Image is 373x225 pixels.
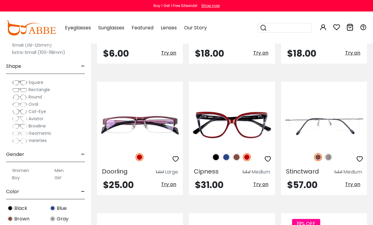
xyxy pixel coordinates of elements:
[12,101,27,108] img: Oval.png
[165,168,178,176] div: Large
[29,94,42,100] span: Round
[159,49,178,57] button: Try on
[102,167,128,176] span: Doorling
[12,94,27,100] img: Round.png
[97,104,183,147] img: Red Doorling - TR ,Adjust Nose Pads
[55,174,61,181] label: Girl
[98,24,124,31] span: Sunglasses
[345,49,360,56] span: Try on
[14,205,27,212] span: Black
[12,109,27,115] img: Cat-Eye.png
[243,153,251,161] img: Red
[184,24,207,31] span: Our Story
[12,138,27,144] img: Varieties.png
[29,137,47,144] span: Varieties
[195,47,224,60] span: $18.00
[251,180,270,188] button: Try on
[132,24,153,31] span: Featured
[194,167,219,176] span: Cipness
[81,184,85,199] span: -
[12,49,65,56] label: Extra-Small (100-118mm)
[222,153,230,161] img: Blue
[12,167,29,174] label: Women
[159,180,178,188] button: Try on
[153,3,197,8] div: Buy 1 Get 1 Free Sitewide!
[12,87,27,93] img: Rectangle.png
[287,178,318,191] span: $57.00
[198,3,220,8] a: Shop now
[29,123,46,129] span: Browline
[55,167,64,174] label: Men
[6,147,24,162] span: Gender
[57,215,69,223] span: Gray
[12,116,27,122] img: Aviator.png
[6,184,19,199] span: Color
[29,87,50,93] span: Rectangle
[195,178,223,191] span: $31.00
[12,174,20,181] label: Boy
[161,181,176,188] span: Try on
[6,59,21,74] span: Shape
[201,3,220,8] div: Shop now
[243,170,250,174] img: size ruler
[103,47,129,60] span: $6.00
[345,181,360,188] span: Try on
[57,205,67,212] span: Blue
[81,147,85,162] span: -
[287,47,316,60] span: $18.00
[12,41,52,49] label: Small (119-125mm)
[50,205,55,211] img: Blue
[12,123,27,129] img: Browline.png
[81,59,85,74] span: -
[29,108,46,114] span: Cat-Eye
[103,178,134,191] span: $25.00
[251,168,270,176] div: Medium
[251,49,270,57] button: Try on
[12,80,27,86] img: Square.png
[335,170,342,174] img: size ruler
[343,168,362,176] div: Medium
[29,101,38,107] span: Oval
[324,153,332,161] img: Gun
[343,180,362,188] button: Try on
[12,131,27,137] img: Geometric.png
[7,216,13,222] img: Brown
[343,49,362,57] button: Try on
[314,153,322,161] img: Brown
[286,167,319,176] span: Stinctward
[281,104,367,147] img: Brown Stinctward - Titanium ,Adjust Nose Pads
[161,24,177,31] span: Lenses
[189,104,275,147] img: Red Cipness - Acetate ,Universal Bridge Fit
[7,205,13,211] img: Black
[212,153,220,161] img: Black
[253,181,268,188] span: Try on
[50,216,55,222] img: Gray
[29,79,43,85] span: Square
[233,153,240,161] img: Brown
[14,215,29,223] span: Brown
[29,130,52,136] span: Geometric
[253,49,268,56] span: Try on
[6,20,56,35] img: abbeglasses.com
[29,116,43,122] span: Aviator
[136,153,143,161] img: Red
[156,170,163,174] img: size ruler
[65,24,91,31] span: Eyeglasses
[161,49,176,56] span: Try on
